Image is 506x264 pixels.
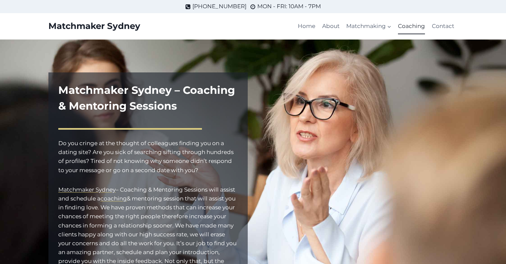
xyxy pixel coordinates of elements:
h1: Matchmaker Sydney – Coaching & Mentoring Sessions [58,82,238,114]
span: MON - FRI: 10AM - 7PM [257,2,321,11]
a: Matchmaker Sydney [48,21,140,31]
a: Home [295,18,319,34]
p: Do you cringe at the thought of colleagues finding you on a dating site? Are you sick of searchin... [58,139,238,175]
a: Coaching [395,18,428,34]
a: Matchmaking [343,18,395,34]
nav: Primary [295,18,458,34]
span: Matchmaking [346,22,391,31]
a: coaching [100,195,127,202]
a: About [319,18,343,34]
a: Contact [429,18,458,34]
span: [PHONE_NUMBER] [192,2,246,11]
a: [PHONE_NUMBER] [185,2,246,11]
a: Matchmaker Sydney [58,186,116,193]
